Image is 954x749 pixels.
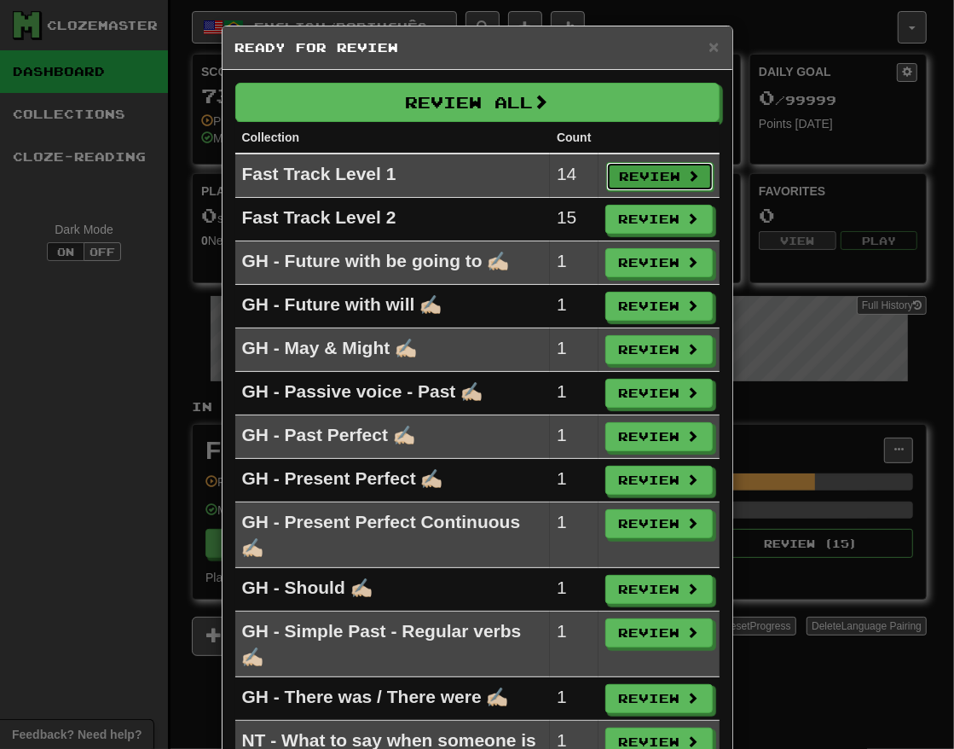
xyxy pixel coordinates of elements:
td: GH - Simple Past - Regular verbs ✍🏻 [235,612,551,677]
button: Review [605,335,713,364]
td: 15 [550,198,598,241]
td: 1 [550,502,598,568]
td: GH - Should ✍🏻 [235,568,551,612]
th: Count [550,122,598,154]
td: 1 [550,241,598,285]
h5: Ready for Review [235,39,720,56]
td: 1 [550,459,598,502]
button: Review [605,205,713,234]
td: GH - Passive voice - Past ✍🏻 [235,372,551,415]
span: × [708,37,719,56]
button: Review [605,248,713,277]
td: 1 [550,285,598,328]
td: Fast Track Level 1 [235,154,551,198]
td: 1 [550,568,598,612]
td: GH - Present Perfect ✍🏻 [235,459,551,502]
td: GH - Past Perfect ✍🏻 [235,415,551,459]
td: GH - Present Perfect Continuous ✍🏻 [235,502,551,568]
button: Review All [235,83,720,122]
td: 14 [550,154,598,198]
td: Fast Track Level 2 [235,198,551,241]
button: Review [605,509,713,538]
td: 1 [550,328,598,372]
button: Review [605,292,713,321]
td: GH - Future with will ✍🏻 [235,285,551,328]
td: GH - Future with be going to ✍🏻 [235,241,551,285]
button: Review [606,162,714,191]
button: Review [605,422,713,451]
td: GH - May & Might ✍🏻 [235,328,551,372]
td: GH - There was / There were ✍🏻 [235,677,551,721]
button: Review [605,618,713,647]
button: Review [605,466,713,495]
td: 1 [550,415,598,459]
button: Review [605,379,713,408]
td: 1 [550,612,598,677]
button: Review [605,684,713,713]
button: Close [708,38,719,55]
th: Collection [235,122,551,154]
td: 1 [550,372,598,415]
td: 1 [550,677,598,721]
button: Review [605,575,713,604]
